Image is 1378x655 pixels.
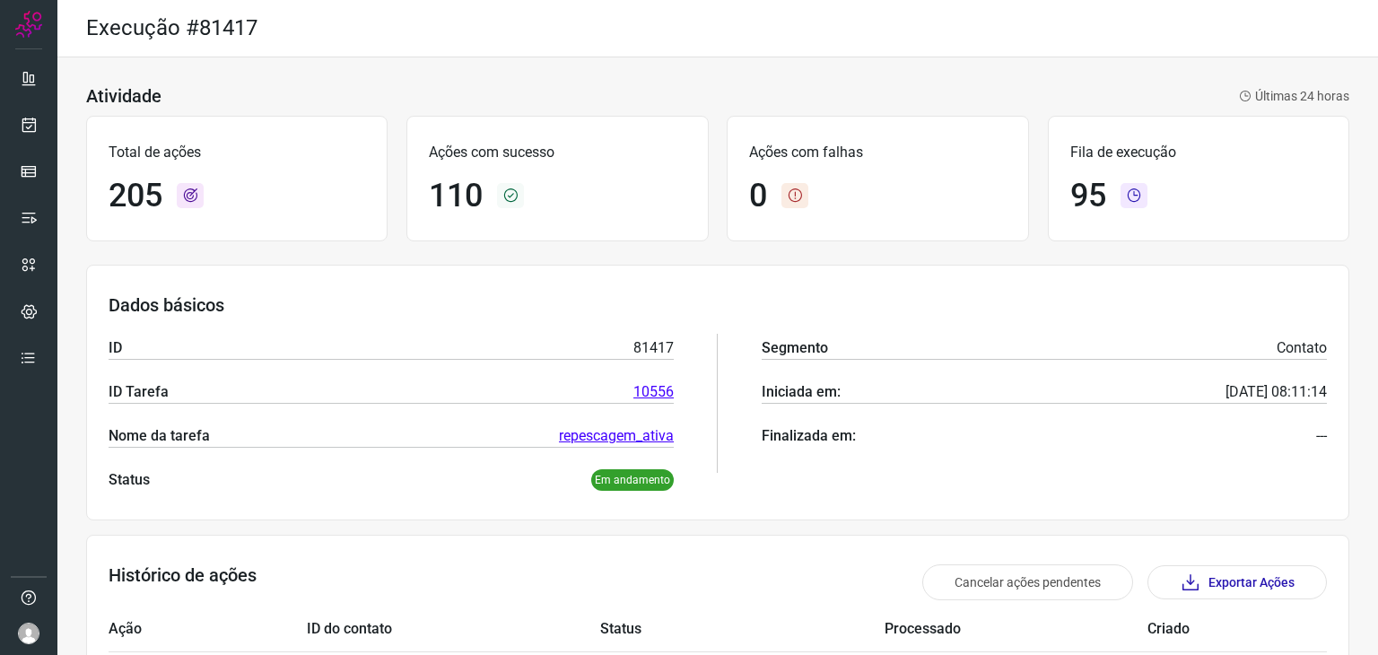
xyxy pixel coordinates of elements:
p: Ações com falhas [749,142,1006,163]
p: Total de ações [109,142,365,163]
p: Finalizada em: [762,425,856,447]
h3: Dados básicos [109,294,1327,316]
p: [DATE] 08:11:14 [1225,381,1327,403]
h1: 110 [429,177,483,215]
p: Nome da tarefa [109,425,210,447]
td: Processado [885,607,1147,651]
h2: Execução #81417 [86,15,257,41]
p: Contato [1277,337,1327,359]
td: ID do contato [307,607,600,651]
h1: 205 [109,177,162,215]
td: Status [600,607,885,651]
button: Cancelar ações pendentes [922,564,1133,600]
img: Logo [15,11,42,38]
p: Fila de execução [1070,142,1327,163]
p: Ações com sucesso [429,142,685,163]
h1: 95 [1070,177,1106,215]
p: Status [109,469,150,491]
td: Ação [109,607,307,651]
button: Exportar Ações [1147,565,1327,599]
p: Iniciada em: [762,381,841,403]
p: 81417 [633,337,674,359]
p: Segmento [762,337,828,359]
a: repescagem_ativa [559,425,674,447]
a: 10556 [633,381,674,403]
p: ID Tarefa [109,381,169,403]
h1: 0 [749,177,767,215]
h3: Histórico de ações [109,564,257,600]
p: Em andamento [591,469,674,491]
p: ID [109,337,122,359]
p: Últimas 24 horas [1239,87,1349,106]
p: --- [1316,425,1327,447]
td: Criado [1147,607,1273,651]
h3: Atividade [86,85,161,107]
img: avatar-user-boy.jpg [18,623,39,644]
